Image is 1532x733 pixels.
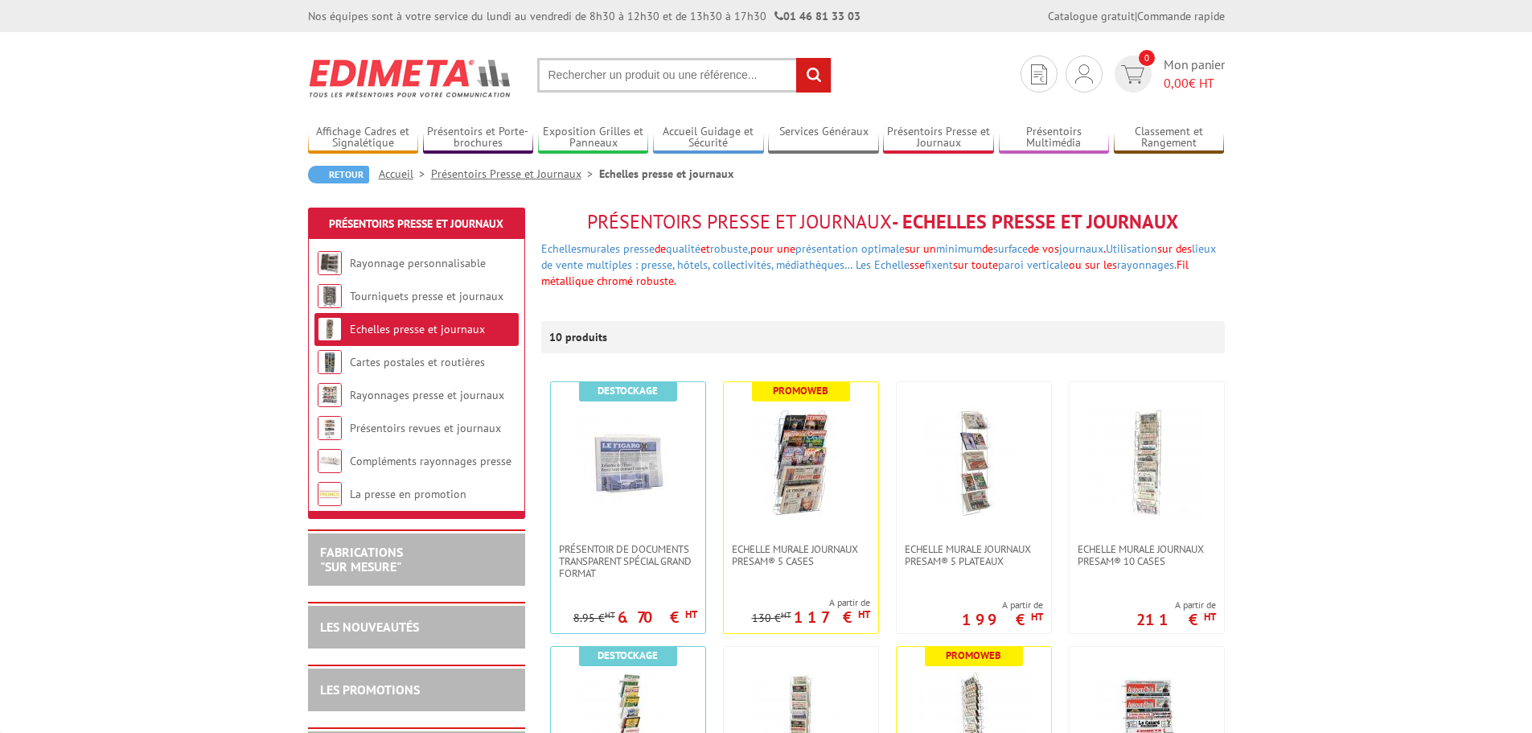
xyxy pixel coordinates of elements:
span: Echelle murale journaux Presam® 5 cases [732,543,870,567]
a: paroi verticale [998,257,1069,272]
a: LES PROMOTIONS [320,682,420,698]
img: Rayonnage personnalisable [318,251,342,275]
a: collectivités, [713,257,773,272]
span: Présentoirs Presse et Journaux [587,209,892,234]
a: Compléments rayonnages presse [350,454,511,468]
span: s [910,257,914,272]
a: murales [581,241,620,256]
a: devis rapide 0 Mon panier 0,00€ HT [1111,56,1225,93]
span: 0 [1139,50,1155,66]
a: Présentoirs Multimédia [999,125,1110,151]
a: Classement et Rangement [1114,125,1225,151]
a: médiathèques… [776,257,852,272]
img: Présentoirs revues et journaux [318,416,342,440]
a: robuste, [710,241,750,256]
a: fixent [925,257,953,272]
a: Présentoirs et Porte-brochures [423,125,534,151]
span: A partir de [752,596,870,609]
a: Accueil [379,167,431,181]
span: A partir de [962,599,1043,612]
h1: - Echelles presse et journaux [541,212,1225,233]
a: qualité [666,241,700,256]
a: Commande rapide [1137,9,1225,23]
a: PRÉSENTOIR DE DOCUMENTS TRANSPARENT SPÉCIAL GRAND FORMAT [551,543,705,579]
a: Présentoirs revues et journaux [350,421,501,435]
a: Présentoirs Presse et Journaux [329,216,503,231]
sup: HT [605,609,615,620]
li: Echelles presse et journaux [599,166,733,182]
a: Echelle murale journaux Presam® 5 plateaux [897,543,1051,567]
img: La presse en promotion [318,482,342,506]
img: Compléments rayonnages presse [318,449,342,473]
input: Rechercher un produit ou une référence... [537,58,832,93]
a: Catalogue gratuit [1048,9,1135,23]
a: optimale [861,241,905,256]
p: 130 € [752,612,791,624]
img: Rayonnages presse et journaux [318,383,342,407]
b: Promoweb [773,384,828,397]
img: devis rapide [1075,64,1093,84]
b: Destockage [598,649,658,662]
sup: HT [858,607,870,621]
a: Affichage Cadres et Signalétique [308,125,419,151]
p: 8.95 € [573,612,615,624]
a: Cartes postales et routières [350,355,485,369]
span: de et pour une sur un de de vos . sur des [541,241,1216,272]
span: Mon panier [1164,56,1225,93]
img: Tourniquets presse et journaux [318,284,342,308]
div: Nos équipes sont à votre service du lundi au vendredi de 8h30 à 12h30 et de 13h30 à 17h30 [308,8,860,24]
a: lieux de vente multiples : [541,241,1216,272]
span: se sur toute ou sur les Fil métallique chromé robuste. [541,257,1189,288]
img: Echelles presse et journaux [318,317,342,341]
input: rechercher [796,58,831,93]
img: Cartes postales et routières [318,350,342,374]
p: 6.70 € [618,612,697,622]
strong: 01 46 81 33 03 [774,9,860,23]
sup: HT [1031,610,1043,624]
p: 211 € [1136,615,1216,624]
a: Echelle murale journaux Presam® 10 cases [1070,543,1224,567]
a: FABRICATIONS"Sur Mesure" [320,544,403,574]
b: Destockage [598,384,658,397]
span: A partir de [1136,599,1216,612]
a: presse [623,241,655,256]
a: Présentoirs Presse et Journaux [431,167,599,181]
a: journaux [1059,241,1103,256]
a: Présentoirs Presse et Journaux [883,125,994,151]
a: Retour [308,166,369,183]
a: Echelles presse et journaux [350,322,485,336]
a: hôtels, [677,257,709,272]
a: surface [993,241,1028,256]
a: Rayonnages presse et journaux [350,388,504,402]
a: Exposition Grilles et Panneaux [538,125,649,151]
a: Services Généraux [768,125,879,151]
img: devis rapide [1031,64,1047,84]
a: Tourniquets presse et journaux [350,289,503,303]
div: | [1048,8,1225,24]
sup: HT [781,609,791,620]
a: LES NOUVEAUTÉS [320,619,419,635]
a: minimum [936,241,982,256]
sup: HT [1204,610,1216,624]
img: Echelle murale journaux Presam® 5 cases [745,406,857,519]
sup: HT [685,607,697,621]
b: Promoweb [946,649,1001,662]
img: PRÉSENTOIR DE DOCUMENTS TRANSPARENT SPÉCIAL GRAND FORMAT [572,406,684,519]
a: Echelles [541,241,581,256]
a: La presse en promotion [350,487,466,501]
p: 199 € [962,615,1043,624]
p: 117 € [794,612,870,622]
img: Echelle murale journaux Presam® 5 plateaux [918,406,1030,519]
span: Echelle murale journaux Presam® 10 cases [1078,543,1216,567]
span: € HT [1164,74,1225,93]
span: PRÉSENTOIR DE DOCUMENTS TRANSPARENT SPÉCIAL GRAND FORMAT [559,543,697,579]
a: Utilisation [1106,241,1157,256]
img: Edimeta [308,48,513,108]
p: 10 produits [549,321,610,353]
a: Rayonnage personnalisable [350,256,486,270]
a: Echelle murale journaux Presam® 5 cases [724,543,878,567]
img: devis rapide [1121,65,1144,84]
a: présentation [795,241,858,256]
